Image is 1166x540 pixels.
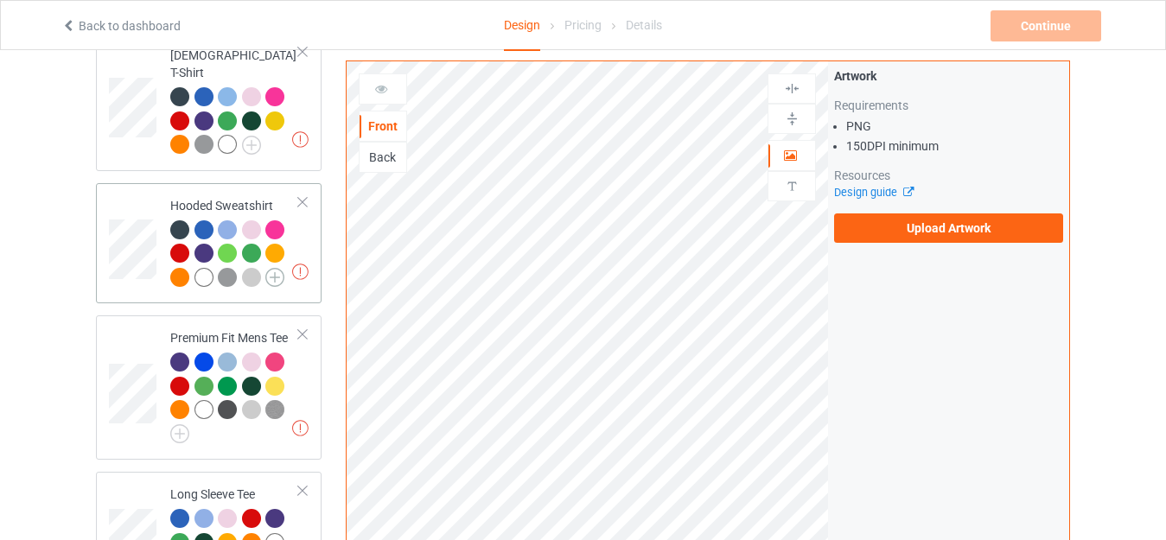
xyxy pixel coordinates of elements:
div: Pricing [564,1,602,49]
a: Back to dashboard [61,19,181,33]
div: Front [360,118,406,135]
div: Details [626,1,662,49]
div: Hooded Sweatshirt [96,183,322,304]
div: [DEMOGRAPHIC_DATA] T-Shirt [96,33,322,171]
img: svg%3E%0A [784,111,800,127]
img: exclamation icon [292,131,309,148]
div: Premium Fit Mens Tee [170,329,299,437]
div: Back [360,149,406,166]
a: Design guide [834,186,913,199]
li: PNG [846,118,1063,135]
img: heather_texture.png [265,400,284,419]
div: [DEMOGRAPHIC_DATA] T-Shirt [170,47,299,153]
div: Design [504,1,540,51]
img: exclamation icon [292,264,309,280]
div: Artwork [834,67,1063,85]
li: 150 DPI minimum [846,137,1063,155]
img: exclamation icon [292,420,309,436]
div: Resources [834,167,1063,184]
label: Upload Artwork [834,213,1063,243]
img: svg+xml;base64,PD94bWwgdmVyc2lvbj0iMS4wIiBlbmNvZGluZz0iVVRGLTgiPz4KPHN2ZyB3aWR0aD0iMjJweCIgaGVpZ2... [265,268,284,287]
img: svg+xml;base64,PD94bWwgdmVyc2lvbj0iMS4wIiBlbmNvZGluZz0iVVRGLTgiPz4KPHN2ZyB3aWR0aD0iMjJweCIgaGVpZ2... [242,136,261,155]
img: svg%3E%0A [784,178,800,194]
img: svg%3E%0A [784,80,800,97]
div: Hooded Sweatshirt [170,197,299,286]
div: Premium Fit Mens Tee [96,315,322,460]
div: Requirements [834,97,1063,114]
img: svg+xml;base64,PD94bWwgdmVyc2lvbj0iMS4wIiBlbmNvZGluZz0iVVRGLTgiPz4KPHN2ZyB3aWR0aD0iMjJweCIgaGVpZ2... [170,424,189,443]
